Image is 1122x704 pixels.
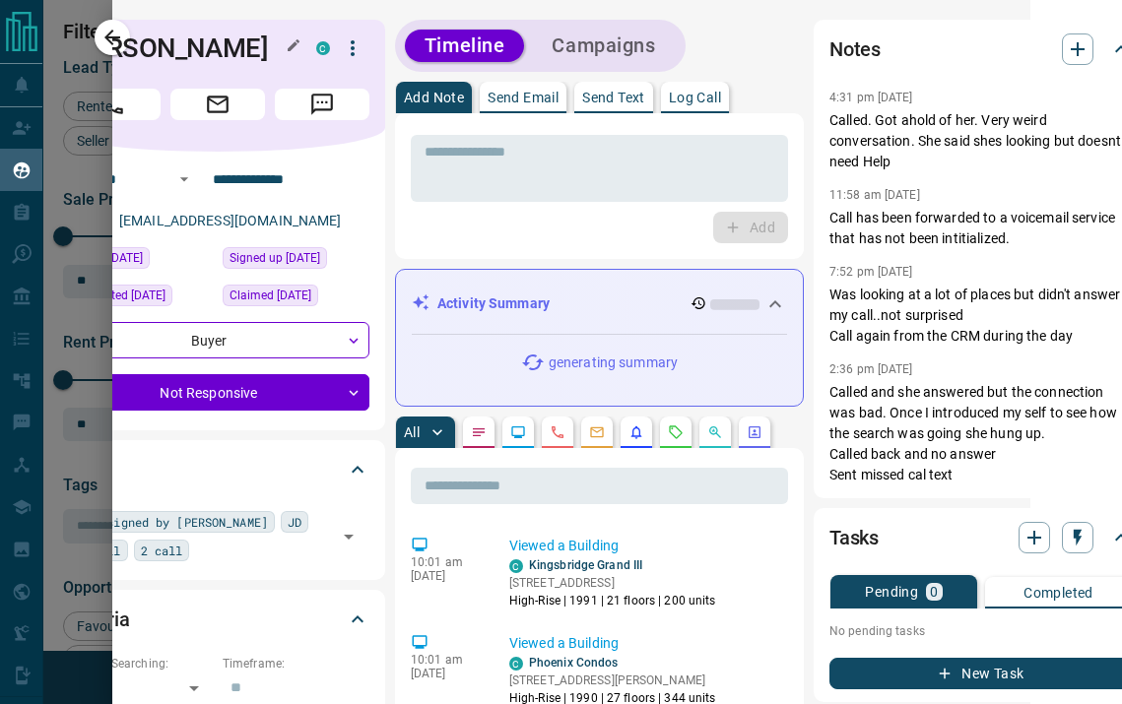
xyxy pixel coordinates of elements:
[509,536,780,556] p: Viewed a Building
[288,512,301,532] span: JD
[509,574,716,592] p: [STREET_ADDRESS]
[119,213,342,228] a: [EMAIL_ADDRESS][DOMAIN_NAME]
[411,555,480,569] p: 10:01 am
[829,362,913,376] p: 2:36 pm [DATE]
[829,33,881,65] h2: Notes
[66,32,287,64] h1: [PERSON_NAME]
[529,656,619,670] a: Phoenix Condos
[230,248,320,268] span: Signed up [DATE]
[747,424,762,440] svg: Agent Actions
[829,188,920,202] p: 11:58 am [DATE]
[550,424,565,440] svg: Calls
[589,424,605,440] svg: Emails
[79,512,268,532] span: reassigned by [PERSON_NAME]
[669,91,721,104] p: Log Call
[66,247,213,275] div: Sun Aug 10 2025
[66,322,369,358] div: Buyer
[707,424,723,440] svg: Opportunities
[509,559,523,573] div: condos.ca
[66,89,161,120] span: Call
[829,265,913,279] p: 7:52 pm [DATE]
[437,293,550,314] p: Activity Summary
[529,558,642,572] a: Kingsbridge Grand III
[549,352,678,373] p: generating summary
[1023,586,1093,600] p: Completed
[66,374,369,411] div: Not Responsive
[170,89,265,120] span: Email
[509,633,780,654] p: Viewed a Building
[412,286,787,322] div: Activity Summary
[223,655,369,672] p: Timeframe:
[829,91,913,104] p: 4:31 pm [DATE]
[223,247,369,275] div: Wed Mar 20 2024
[275,89,369,120] span: Message
[411,667,480,680] p: [DATE]
[411,653,480,667] p: 10:01 am
[66,285,213,312] div: Thu Jul 31 2025
[405,30,525,62] button: Timeline
[316,41,330,55] div: condos.ca
[509,592,716,609] p: High-Rise | 1991 | 21 floors | 200 units
[532,30,675,62] button: Campaigns
[141,541,183,560] span: 2 call
[510,424,526,440] svg: Lead Browsing Activity
[509,672,716,689] p: [STREET_ADDRESS][PERSON_NAME]
[582,91,645,104] p: Send Text
[230,286,311,305] span: Claimed [DATE]
[488,91,559,104] p: Send Email
[66,655,213,672] p: Actively Searching:
[404,91,464,104] p: Add Note
[172,167,196,191] button: Open
[865,585,918,599] p: Pending
[66,596,369,643] div: Criteria
[829,522,879,553] h2: Tasks
[509,657,523,671] div: condos.ca
[73,286,165,305] span: Contacted [DATE]
[628,424,644,440] svg: Listing Alerts
[335,523,363,550] button: Open
[930,585,938,599] p: 0
[471,424,487,440] svg: Notes
[668,424,684,440] svg: Requests
[223,285,369,312] div: Wed Jul 30 2025
[404,425,420,439] p: All
[66,446,369,493] div: Tags
[411,569,480,583] p: [DATE]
